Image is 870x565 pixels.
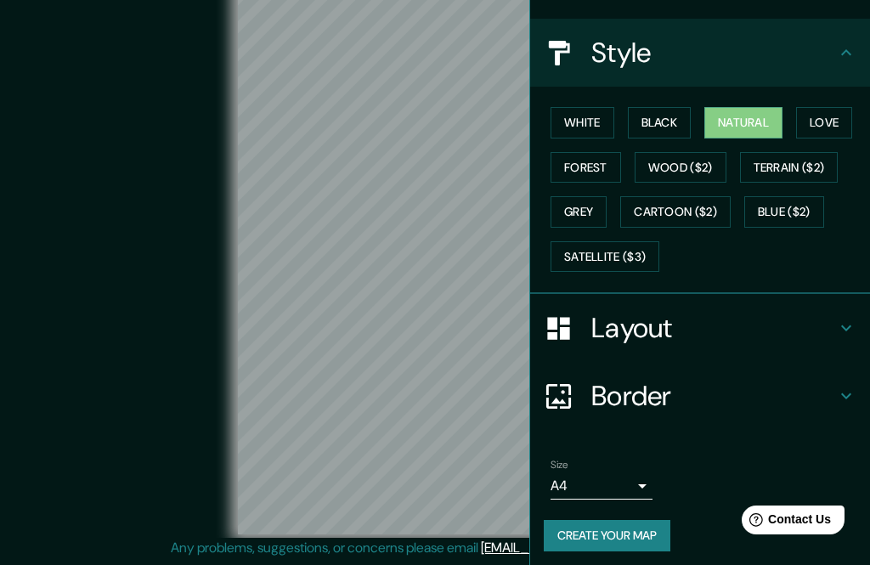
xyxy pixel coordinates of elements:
h4: Style [591,36,836,70]
div: Border [530,362,870,430]
button: Natural [704,107,782,138]
button: Grey [551,196,607,228]
button: Black [628,107,692,138]
label: Size [551,458,568,472]
a: [EMAIL_ADDRESS][DOMAIN_NAME] [481,539,691,557]
button: Satellite ($3) [551,241,659,273]
p: Any problems, suggestions, or concerns please email . [171,538,693,558]
iframe: Help widget launcher [719,499,851,546]
button: Forest [551,152,621,184]
button: White [551,107,614,138]
div: A4 [551,472,652,500]
button: Terrain ($2) [740,152,839,184]
button: Create your map [544,520,670,551]
button: Love [796,107,852,138]
h4: Layout [591,311,836,345]
div: Style [530,19,870,87]
button: Blue ($2) [744,196,824,228]
button: Cartoon ($2) [620,196,731,228]
button: Wood ($2) [635,152,726,184]
h4: Border [591,379,836,413]
div: Layout [530,294,870,362]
